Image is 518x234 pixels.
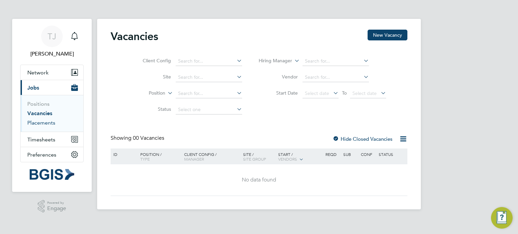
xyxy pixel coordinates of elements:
[243,156,266,162] span: Site Group
[126,90,165,97] label: Position
[132,106,171,112] label: Status
[20,26,84,58] a: TJ[PERSON_NAME]
[176,89,242,98] input: Search for...
[21,80,83,95] button: Jobs
[342,148,359,160] div: Sub
[12,19,92,192] nav: Main navigation
[491,207,513,229] button: Engage Resource Center
[377,148,406,160] div: Status
[278,156,297,162] span: Vendors
[182,148,241,165] div: Client Config /
[176,73,242,82] input: Search for...
[368,30,407,40] button: New Vacancy
[277,148,324,165] div: Start /
[340,89,349,97] span: To
[303,57,369,66] input: Search for...
[27,85,39,91] span: Jobs
[30,169,74,180] img: bgis-logo-retina.png
[176,105,242,114] input: Select one
[352,90,377,96] span: Select date
[140,156,150,162] span: Type
[27,136,55,143] span: Timesheets
[47,206,66,211] span: Engage
[303,73,369,82] input: Search for...
[259,74,298,80] label: Vendor
[38,200,66,213] a: Powered byEngage
[184,156,204,162] span: Manager
[48,32,56,41] span: TJ
[359,148,377,160] div: Conf
[132,58,171,64] label: Client Config
[324,148,341,160] div: Reqd
[20,50,84,58] span: Taz Jithan
[333,136,393,142] label: Hide Closed Vacancies
[133,135,164,141] span: 00 Vacancies
[21,147,83,162] button: Preferences
[241,148,277,165] div: Site /
[47,200,66,206] span: Powered by
[259,90,298,96] label: Start Date
[111,30,158,43] h2: Vacancies
[20,169,84,180] a: Go to home page
[112,176,406,183] div: No data found
[135,148,182,165] div: Position /
[253,58,292,64] label: Hiring Manager
[27,152,56,158] span: Preferences
[111,135,166,142] div: Showing
[21,95,83,132] div: Jobs
[27,110,52,116] a: Vacancies
[27,120,55,126] a: Placements
[21,65,83,80] button: Network
[305,90,329,96] span: Select date
[27,101,50,107] a: Positions
[27,69,49,76] span: Network
[112,148,135,160] div: ID
[21,132,83,147] button: Timesheets
[132,74,171,80] label: Site
[176,57,242,66] input: Search for...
